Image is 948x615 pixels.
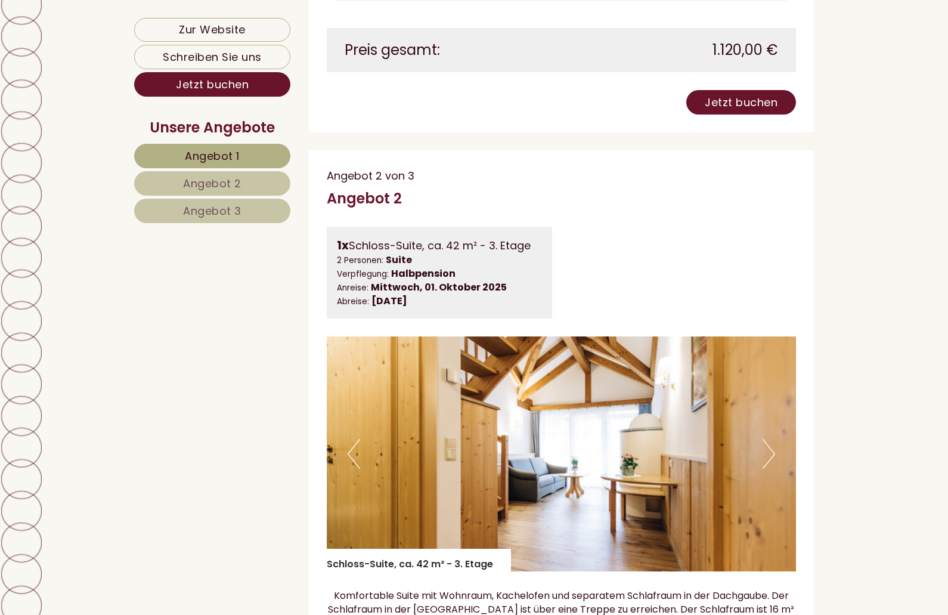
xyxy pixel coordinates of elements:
div: Hotel Tenz [18,37,207,47]
b: Suite [386,253,412,267]
span: Angebot 2 [183,176,241,191]
div: Guten Tag, wie können wir Ihnen helfen? [9,35,213,71]
b: 1x [337,237,349,254]
button: Previous [348,439,360,469]
button: Next [763,439,775,469]
div: Preis gesamt: [336,40,562,60]
span: Angebot 2 von 3 [327,168,414,183]
button: Senden [391,311,470,335]
a: Jetzt buchen [686,90,796,115]
b: Mittwoch, 01. Oktober 2025 [371,280,507,294]
div: Angebot 2 [327,188,402,209]
img: image [327,336,797,571]
small: Verpflegung: [337,268,389,280]
small: Anreise: [337,282,368,293]
b: Halbpension [391,267,456,280]
a: Zur Website [134,18,290,42]
span: Angebot 3 [183,203,241,218]
a: Jetzt buchen [134,72,290,97]
div: Schloss-Suite, ca. 42 m² - 3. Etage [337,237,543,254]
a: Schreiben Sie uns [134,45,290,69]
div: Unsere Angebote [134,118,290,138]
small: 2 Personen: [337,255,383,266]
b: [DATE] [371,294,407,308]
small: 17:07 [18,60,207,69]
span: Angebot 1 [185,149,240,163]
span: 1.120,00 € [712,40,778,60]
div: Montag [206,9,264,29]
small: Abreise: [337,296,369,307]
div: Schloss-Suite, ca. 42 m² - 3. Etage [327,549,511,571]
